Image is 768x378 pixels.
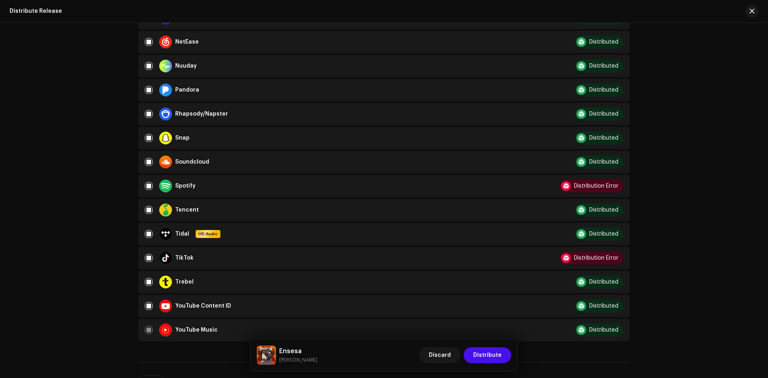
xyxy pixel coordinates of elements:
[589,63,618,69] div: Distributed
[279,356,317,364] small: Ensesa
[589,327,618,333] div: Distributed
[574,255,618,261] div: Distribution Error
[175,231,189,237] div: Tidal
[429,347,451,363] span: Discard
[175,39,199,45] div: NetEase
[175,159,209,165] div: Soundcloud
[257,346,276,365] img: 62365dd2-a276-4f14-8b8c-7d095943684a
[175,327,218,333] div: YouTube Music
[175,87,199,93] div: Pandora
[175,279,194,285] div: Trebel
[175,63,197,69] div: Nuuday
[589,87,618,93] div: Distributed
[175,183,196,189] div: Spotify
[589,207,618,213] div: Distributed
[589,303,618,309] div: Distributed
[175,207,199,213] div: Tencent
[589,135,618,141] div: Distributed
[574,183,618,189] div: Distribution Error
[175,303,231,309] div: YouTube Content ID
[589,39,618,45] div: Distributed
[589,279,618,285] div: Distributed
[279,346,317,356] h5: Ensesa
[175,255,194,261] div: TikTok
[419,347,460,363] button: Discard
[175,111,228,117] div: Rhapsody/Napster
[473,347,502,363] span: Distribute
[196,231,220,237] span: HD Audio
[175,135,190,141] div: Snap
[589,111,618,117] div: Distributed
[464,347,511,363] button: Distribute
[589,231,618,237] div: Distributed
[10,8,62,14] div: Distribute Release
[589,159,618,165] div: Distributed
